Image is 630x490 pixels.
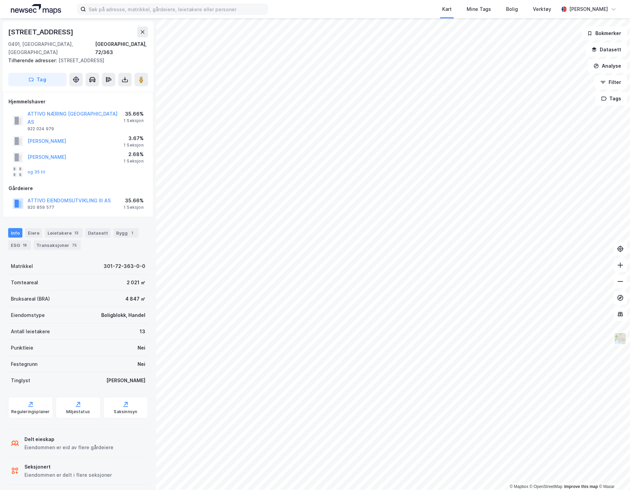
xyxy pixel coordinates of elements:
div: 18 [21,242,28,249]
div: Verktøy [533,5,551,13]
div: Leietakere [45,228,83,238]
a: Improve this map [564,484,598,489]
div: 1 Seksjon [124,158,144,164]
div: 35.66% [124,197,144,205]
div: 3.67% [124,134,144,142]
div: Kart [442,5,452,13]
div: Matrikkel [11,262,33,270]
div: Saksinnsyn [114,409,138,415]
div: 75 [71,242,78,249]
span: Tilhørende adresser: [8,57,58,63]
div: Seksjonert [24,463,112,471]
img: Z [614,332,627,345]
div: [STREET_ADDRESS] [8,56,143,65]
img: logo.a4113a55bc3d86da70a041830d287a7e.svg [11,4,61,14]
div: Eiendommen er delt i flere seksjoner [24,471,112,479]
div: 13 [140,327,145,336]
div: Info [8,228,22,238]
div: 1 Seksjon [124,118,144,123]
div: Punktleie [11,344,33,352]
div: 922 024 979 [28,126,54,132]
div: 2.68% [124,150,144,158]
div: Delt eieskap [24,435,113,443]
input: Søk på adresse, matrikkel, gårdeiere, leietakere eller personer [86,4,267,14]
div: 1 Seksjon [124,205,144,210]
div: Tinglyst [11,376,30,385]
a: Mapbox [510,484,528,489]
div: Nei [138,360,145,368]
div: Reguleringsplaner [11,409,50,415]
div: Transaksjoner [34,240,81,250]
div: Antall leietakere [11,327,50,336]
div: [GEOGRAPHIC_DATA], 72/363 [95,40,148,56]
div: Tomteareal [11,278,38,287]
button: Tag [8,73,67,86]
div: 1 [129,230,136,236]
button: Filter [595,75,627,89]
div: Boligblokk, Handel [101,311,145,319]
div: 1 Seksjon [124,142,144,148]
div: Miljøstatus [66,409,90,415]
div: 301-72-363-0-0 [104,262,145,270]
div: 920 859 577 [28,205,54,210]
div: 4 847 ㎡ [125,295,145,303]
div: Gårdeiere [8,184,148,192]
button: Analyse [588,59,627,73]
div: [STREET_ADDRESS] [8,27,75,37]
div: Nei [138,344,145,352]
div: Bygg [113,228,139,238]
button: Bokmerker [581,27,627,40]
div: Bruksareal (BRA) [11,295,50,303]
div: Eiendomstype [11,311,45,319]
div: [PERSON_NAME] [570,5,608,13]
div: 2 021 ㎡ [127,278,145,287]
div: [PERSON_NAME] [106,376,145,385]
iframe: Chat Widget [596,457,630,490]
div: Kontrollprogram for chat [596,457,630,490]
button: Datasett [586,43,627,56]
div: Mine Tags [467,5,491,13]
div: Festegrunn [11,360,37,368]
button: Tags [596,92,627,105]
a: OpenStreetMap [530,484,563,489]
div: 0491, [GEOGRAPHIC_DATA], [GEOGRAPHIC_DATA] [8,40,95,56]
div: Eiere [25,228,42,238]
div: 13 [73,230,80,236]
div: Bolig [506,5,518,13]
div: 35.66% [124,110,144,118]
div: Hjemmelshaver [8,98,148,106]
div: ESG [8,240,31,250]
div: Eiendommen er eid av flere gårdeiere [24,443,113,452]
div: Datasett [85,228,111,238]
